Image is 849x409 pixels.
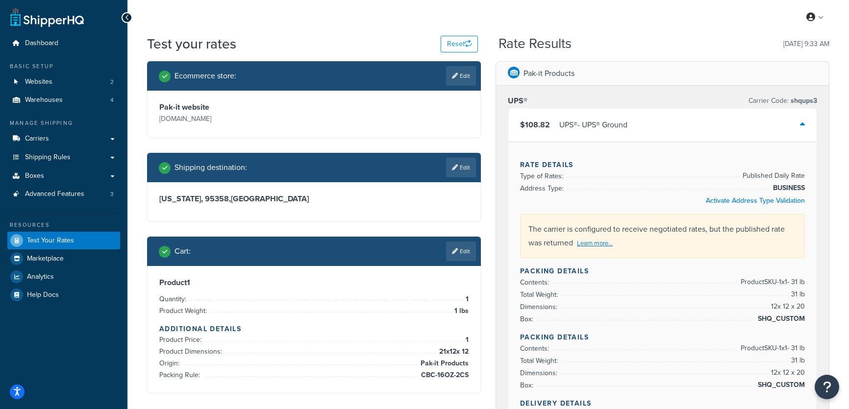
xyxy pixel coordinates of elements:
[25,39,58,48] span: Dashboard
[159,346,225,357] span: Product Dimensions:
[463,293,469,305] span: 1
[446,241,476,261] a: Edit
[783,37,829,51] p: [DATE] 9:33 AM
[7,91,120,109] li: Warehouses
[7,286,120,304] a: Help Docs
[769,301,805,313] span: 12 x 12 x 20
[110,190,114,198] span: 3
[520,277,551,288] span: Contents:
[789,289,805,300] span: 31 lb
[159,370,202,380] span: Packing Rule:
[520,171,566,181] span: Type of Rates:
[520,356,560,366] span: Total Weight:
[7,73,120,91] li: Websites
[749,94,817,108] p: Carrier Code:
[7,73,120,91] a: Websites2
[27,255,64,263] span: Marketplace
[740,170,805,182] span: Published Daily Rate
[520,289,560,300] span: Total Weight:
[738,276,805,288] span: Product SKU-1 x 1 - 31 lb
[7,91,120,109] a: Warehouses4
[7,250,120,267] a: Marketplace
[7,130,120,148] a: Carriers
[25,190,84,198] span: Advanced Features
[508,96,527,106] h3: UPS®
[520,266,805,276] h4: Packing Details
[815,375,839,399] button: Open Resource Center
[159,294,189,304] span: Quantity:
[520,160,805,170] h4: Rate Details
[110,78,114,86] span: 2
[706,195,805,206] a: Activate Address Type Validation
[7,268,120,286] a: Analytics
[520,183,566,193] span: Address Type:
[520,119,550,130] span: $108.82
[520,380,536,390] span: Box:
[27,291,59,299] span: Help Docs
[159,358,182,368] span: Origin:
[520,398,805,409] h4: Delivery Details
[520,214,805,258] div: The carrier is configured to receive negotiated rates, but the published rate was returned
[25,172,44,180] span: Boxes
[419,369,469,381] span: CBC-16OZ-2CS
[789,355,805,366] span: 31 lb
[738,342,805,354] span: Product SKU-1 x 1 - 31 lb
[175,72,236,80] h2: Ecommerce store :
[159,278,469,288] h3: Product 1
[520,368,560,378] span: Dimensions:
[446,158,476,177] a: Edit
[27,237,74,245] span: Test Your Rates
[520,332,805,342] h4: Packing Details
[159,306,209,316] span: Product Weight:
[524,67,574,80] p: Pak-it Products
[559,118,627,132] div: UPS® - UPS® Ground
[7,148,120,167] a: Shipping Rules
[446,66,476,86] a: Edit
[7,34,120,52] a: Dashboard
[7,185,120,203] a: Advanced Features3
[159,102,312,112] h3: Pak-it website
[110,96,114,104] span: 4
[159,194,469,204] h3: [US_STATE], 95358 , [GEOGRAPHIC_DATA]
[7,221,120,229] div: Resources
[7,62,120,71] div: Basic Setup
[755,379,805,391] span: SHQ_CUSTOM
[25,153,71,162] span: Shipping Rules
[769,367,805,379] span: 12 x 12 x 20
[520,343,551,354] span: Contents:
[577,239,613,248] a: Learn more...
[7,119,120,127] div: Manage Shipping
[452,305,469,317] span: 1 lbs
[463,334,469,346] span: 1
[499,36,572,51] h2: Rate Results
[789,96,817,106] span: shqups3
[25,96,63,104] span: Warehouses
[27,273,54,281] span: Analytics
[159,112,312,126] p: [DOMAIN_NAME]
[755,313,805,325] span: SHQ_CUSTOM
[418,358,469,369] span: Pak-it Products
[147,34,236,53] h1: Test your rates
[159,324,469,334] h4: Additional Details
[7,185,120,203] li: Advanced Features
[520,314,536,324] span: Box:
[159,335,204,345] span: Product Price:
[437,346,469,358] span: 21 x 12 x 12
[7,167,120,185] a: Boxes
[25,78,52,86] span: Websites
[25,135,49,143] span: Carriers
[520,302,560,312] span: Dimensions:
[771,182,805,194] span: BUSINESS
[441,36,478,52] button: Reset
[175,163,247,172] h2: Shipping destination :
[175,247,191,256] h2: Cart :
[7,232,120,249] a: Test Your Rates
